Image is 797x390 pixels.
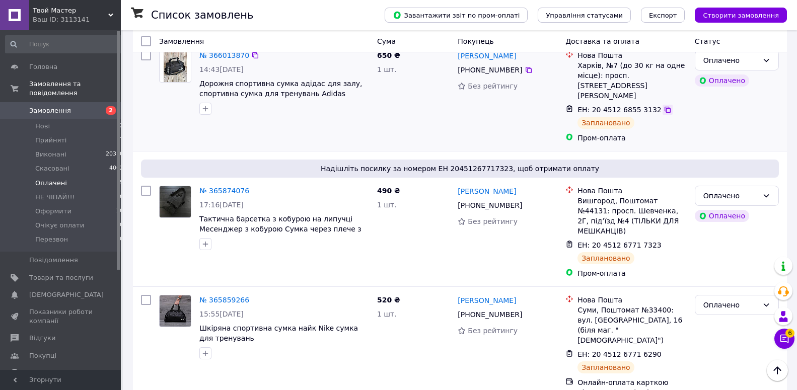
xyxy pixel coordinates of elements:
[577,186,687,196] div: Нова Пошта
[649,12,677,19] span: Експорт
[120,193,123,202] span: 0
[577,60,687,101] div: Харків, №7 (до 30 кг на одне місце): просп. [STREET_ADDRESS][PERSON_NAME]
[120,179,123,188] span: 5
[577,295,687,305] div: Нова Пошта
[565,37,639,45] span: Доставка та оплата
[577,268,687,278] div: Пром-оплата
[29,368,84,377] span: Каталог ProSale
[199,201,244,209] span: 17:16[DATE]
[385,8,528,23] button: Завантажити звіт по пром-оплаті
[199,296,249,304] a: № 365859266
[577,106,662,114] span: ЕН: 20 4512 6855 3132
[33,15,121,24] div: Ваш ID: 3113141
[377,296,400,304] span: 520 ₴
[159,37,204,45] span: Замовлення
[29,351,56,360] span: Покупці
[159,295,191,327] a: Фото товару
[35,164,69,173] span: Скасовані
[377,310,397,318] span: 1 шт.
[468,217,518,225] span: Без рейтингу
[641,8,685,23] button: Експорт
[29,256,78,265] span: Повідомлення
[151,9,253,21] h1: Список замовлень
[377,51,400,59] span: 650 ₴
[577,133,687,143] div: Пром-оплата
[109,164,123,173] span: 4002
[199,324,358,342] a: Шкіряна спортивна сумка найк Nike сумка для тренувань
[29,334,55,343] span: Відгуки
[199,80,362,98] a: Дорожня спортивна сумка адідас для залу, спортивна сумка для тренувань Adidas
[767,360,788,381] button: Наверх
[577,196,687,236] div: Вишгород, Поштомат №44131: просп. Шевченка, 2Г, під’їзд №4 (ТІЛЬКИ ДЛЯ МЕШКАНЦІВ)
[199,187,249,195] a: № 365874076
[703,12,779,19] span: Створити замовлення
[145,164,775,174] span: Надішліть посилку за номером ЕН 20451267717323, щоб отримати оплату
[159,50,191,83] a: Фото товару
[35,136,66,145] span: Прийняті
[468,327,518,335] span: Без рейтингу
[29,290,104,299] span: [DEMOGRAPHIC_DATA]
[160,186,191,217] img: Фото товару
[35,193,75,202] span: НЕ ЧІПАЙ!!!
[546,12,623,19] span: Управління статусами
[785,329,794,338] span: 6
[377,65,397,73] span: 1 шт.
[456,198,524,212] div: [PHONE_NUMBER]
[377,187,400,195] span: 490 ₴
[159,186,191,218] a: Фото товару
[116,207,123,216] span: 20
[377,37,396,45] span: Cума
[458,37,493,45] span: Покупець
[29,80,121,98] span: Замовлення та повідомлення
[199,310,244,318] span: 15:55[DATE]
[35,235,68,244] span: Перезвон
[774,329,794,349] button: Чат з покупцем6
[458,51,516,61] a: [PERSON_NAME]
[577,252,634,264] div: Заплановано
[116,136,123,145] span: 17
[120,221,123,230] span: 0
[468,82,518,90] span: Без рейтингу
[199,65,244,73] span: 14:43[DATE]
[35,150,66,159] span: Виконані
[695,210,749,222] div: Оплачено
[377,201,397,209] span: 1 шт.
[703,299,758,310] div: Оплачено
[106,150,123,159] span: 20310
[5,35,124,53] input: Пошук
[120,235,123,244] span: 0
[35,207,71,216] span: Оформити
[164,51,187,82] img: Фото товару
[29,273,93,282] span: Товари та послуги
[199,51,249,59] a: № 366013870
[456,63,524,77] div: [PHONE_NUMBER]
[458,295,516,305] a: [PERSON_NAME]
[29,62,57,71] span: Головна
[685,11,787,19] a: Створити замовлення
[695,37,720,45] span: Статус
[577,361,634,373] div: Заплановано
[538,8,631,23] button: Управління статусами
[35,221,84,230] span: Очікує оплати
[120,122,123,131] span: 2
[577,241,662,249] span: ЕН: 20 4512 6771 7323
[577,305,687,345] div: Суми, Поштомат №33400: вул. [GEOGRAPHIC_DATA], 16 (біля маг. "[DEMOGRAPHIC_DATA]")
[160,295,191,327] img: Фото товару
[577,50,687,60] div: Нова Пошта
[35,122,50,131] span: Нові
[33,6,108,15] span: Твой Мастер
[199,215,361,243] a: Тактична барсетка з кобурою на липучці Месенджер з кобурою Сумка через плече з [GEOGRAPHIC_DATA]
[458,186,516,196] a: [PERSON_NAME]
[577,350,662,358] span: ЕН: 20 4512 6771 6290
[703,55,758,66] div: Оплачено
[393,11,520,20] span: Завантажити звіт по пром-оплаті
[695,8,787,23] button: Створити замовлення
[35,179,67,188] span: Оплачені
[577,117,634,129] div: Заплановано
[106,106,116,115] span: 2
[703,190,758,201] div: Оплачено
[29,106,71,115] span: Замовлення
